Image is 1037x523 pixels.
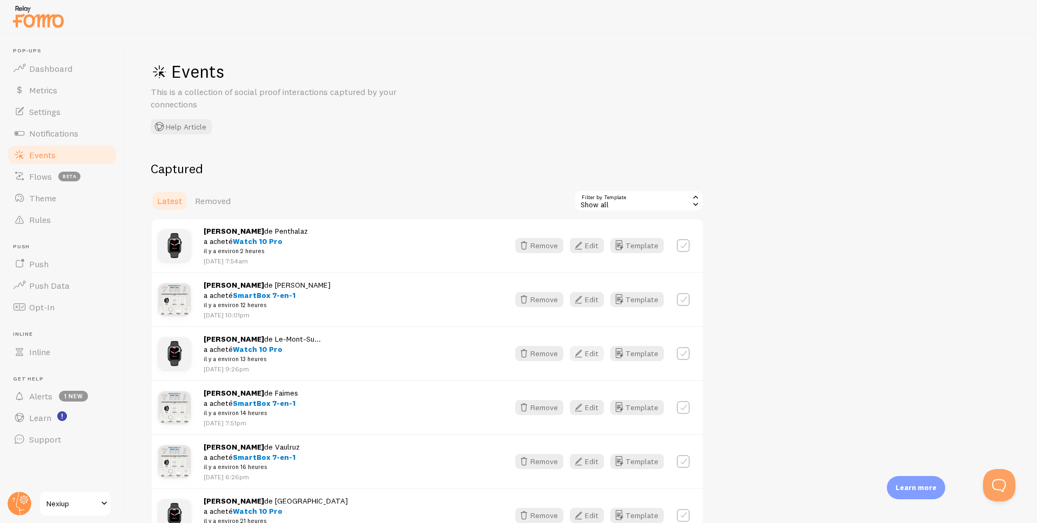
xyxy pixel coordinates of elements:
span: Support [29,434,61,445]
p: [DATE] 7:51pm [204,418,298,427]
div: Show all [574,190,704,212]
span: SmartBox 7-en-1 [233,290,295,300]
img: Montre_13_small.jpg [158,229,191,262]
span: Rules [29,214,51,225]
img: BoxIphone_Prod_09_small.jpg [158,391,191,424]
a: Metrics [6,79,118,101]
p: [DATE] 9:26pm [204,364,321,373]
a: Notifications [6,123,118,144]
h2: Captured [151,160,704,177]
a: Dashboard [6,58,118,79]
button: Edit [570,400,604,415]
button: Remove [515,292,563,307]
a: Edit [570,508,610,523]
strong: [PERSON_NAME] [204,388,264,398]
span: Watch 10 Pro [233,236,282,246]
a: Edit [570,292,610,307]
a: Push [6,253,118,275]
a: Learn [6,407,118,429]
img: Montre_13_small.jpg [158,337,191,370]
span: SmartBox 7-en-1 [233,452,295,462]
span: Opt-In [29,302,55,313]
span: de Le-Mont-Su... a acheté [204,334,321,364]
img: fomo-relay-logo-orange.svg [11,3,65,30]
span: Watch 10 Pro [233,344,282,354]
iframe: Help Scout Beacon - Open [983,469,1015,501]
span: Settings [29,106,60,117]
span: de Vaulruz a acheté [204,442,300,472]
span: Dashboard [29,63,72,74]
span: Flows [29,171,52,182]
p: [DATE] 6:26pm [204,472,300,481]
button: Template [610,238,664,253]
a: Latest [151,190,188,212]
p: This is a collection of social proof interactions captured by your connections [151,86,410,111]
a: Opt-In [6,296,118,318]
button: Edit [570,454,604,469]
span: Nexiup [46,497,98,510]
p: [DATE] 10:01pm [204,310,331,320]
small: il y a environ 2 heures [204,246,308,256]
p: Learn more [895,483,937,493]
span: Inline [29,347,50,357]
a: Flows beta [6,166,118,187]
button: Remove [515,346,563,361]
a: Template [610,400,664,415]
span: Removed [195,195,231,206]
span: 1 new [59,391,88,402]
button: Edit [570,238,604,253]
strong: [PERSON_NAME] [204,226,264,236]
a: Rules [6,209,118,230]
small: il y a environ 13 heures [204,354,321,364]
small: il y a environ 14 heures [204,408,298,418]
h1: Events [151,60,475,83]
a: Edit [570,346,610,361]
button: Template [610,292,664,307]
small: il y a environ 12 heures [204,300,331,310]
button: Remove [515,400,563,415]
span: Learn [29,412,51,423]
span: Push [29,259,49,269]
a: Edit [570,238,610,253]
span: SmartBox 7-en-1 [233,398,295,408]
a: Nexiup [39,491,112,517]
div: Learn more [887,476,945,499]
a: Inline [6,341,118,363]
span: Inline [13,331,118,338]
span: Alerts [29,391,52,402]
span: Theme [29,193,56,203]
button: Template [610,508,664,523]
a: Settings [6,101,118,123]
img: BoxIphone_Prod_09_small.jpg [158,283,191,316]
button: Template [610,454,664,469]
a: Edit [570,454,610,469]
span: Push Data [29,280,70,291]
button: Remove [515,454,563,469]
a: Push Data [6,275,118,296]
a: Theme [6,187,118,209]
strong: [PERSON_NAME] [204,442,264,452]
strong: [PERSON_NAME] [204,334,264,344]
button: Help Article [151,119,212,134]
span: Push [13,243,118,250]
p: [DATE] 7:54am [204,256,308,266]
svg: <p>Watch New Feature Tutorials!</p> [57,411,67,421]
span: Pop-ups [13,47,118,55]
a: Support [6,429,118,450]
span: de Faimes a acheté [204,388,298,418]
button: Remove [515,238,563,253]
a: Events [6,144,118,166]
span: Metrics [29,85,57,96]
strong: [PERSON_NAME] [204,496,264,506]
a: Edit [570,400,610,415]
button: Template [610,346,664,361]
span: Get Help [13,376,118,383]
span: Latest [157,195,182,206]
span: de [PERSON_NAME] a acheté [204,280,331,310]
span: Watch 10 Pro [233,506,282,516]
button: Edit [570,346,604,361]
img: BoxIphone_Prod_09_small.jpg [158,445,191,478]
